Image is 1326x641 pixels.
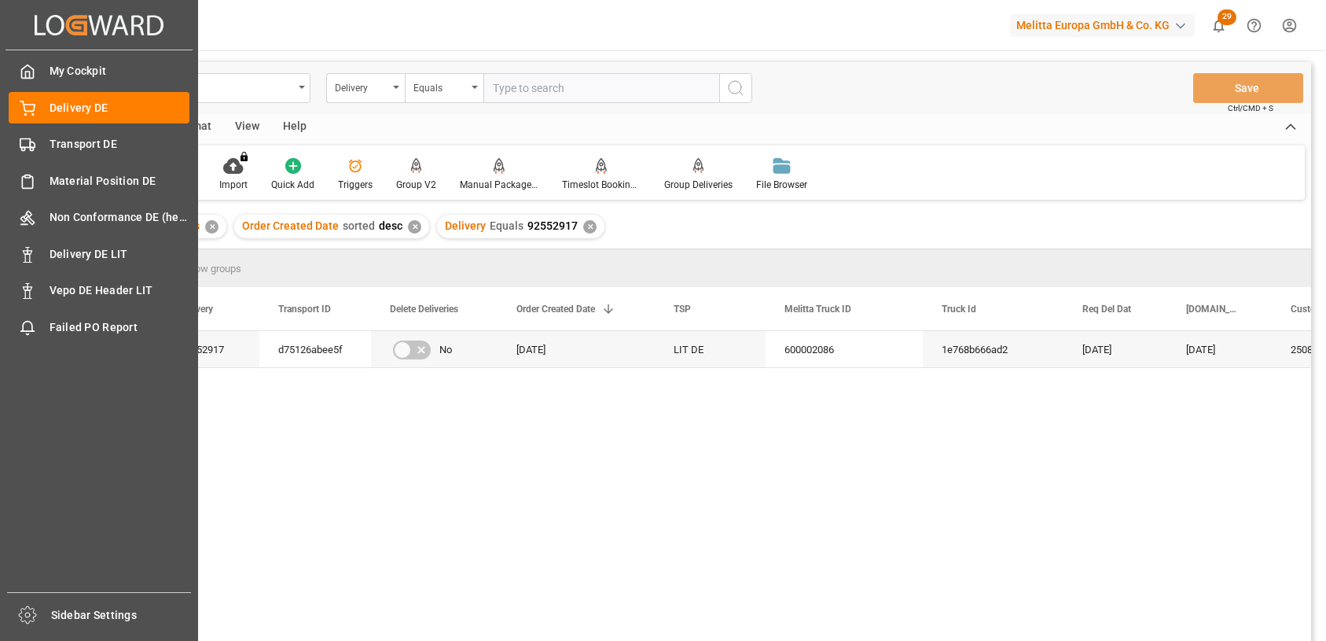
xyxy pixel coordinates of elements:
[562,178,641,192] div: Timeslot Booking Report
[50,173,190,190] span: Material Position DE
[1010,14,1195,37] div: Melitta Europa GmbH & Co. KG
[460,178,538,192] div: Manual Package TypeDetermination
[326,73,405,103] button: open menu
[719,73,752,103] button: search button
[50,63,190,79] span: My Cockpit
[1228,102,1273,114] span: Ctrl/CMD + S
[674,304,691,315] span: TSP
[51,607,192,624] span: Sidebar Settings
[9,275,189,306] a: Vepo DE Header LIT
[390,304,458,315] span: Delete Deliveries
[396,178,436,192] div: Group V2
[278,304,331,315] span: Transport ID
[9,311,189,342] a: Failed PO Report
[259,331,371,367] div: d75126abee5f
[413,77,467,95] div: Equals
[1201,8,1236,43] button: show 29 new notifications
[664,178,733,192] div: Group Deliveries
[9,238,189,269] a: Delivery DE LIT
[223,114,271,141] div: View
[516,304,595,315] span: Order Created Date
[483,73,719,103] input: Type to search
[1236,8,1272,43] button: Help Center
[9,129,189,160] a: Transport DE
[784,304,851,315] span: Melitta Truck ID
[1218,9,1236,25] span: 29
[242,219,339,232] span: Order Created Date
[161,331,259,367] div: 92552917
[445,219,486,232] span: Delivery
[1082,304,1131,315] span: Req Del Dat
[9,165,189,196] a: Material Position DE
[756,178,807,192] div: File Browser
[923,331,1063,367] div: 1e768b666ad2
[50,282,190,299] span: Vepo DE Header LIT
[1010,10,1201,40] button: Melitta Europa GmbH & Co. KG
[50,319,190,336] span: Failed PO Report
[379,219,402,232] span: desc
[343,219,375,232] span: sorted
[9,56,189,87] a: My Cockpit
[490,219,523,232] span: Equals
[1063,331,1167,367] div: [DATE]
[271,114,318,141] div: Help
[439,332,452,368] span: No
[335,77,388,95] div: Delivery
[50,100,190,116] span: Delivery DE
[271,178,314,192] div: Quick Add
[1193,73,1303,103] button: Save
[9,92,189,123] a: Delivery DE
[405,73,483,103] button: open menu
[9,202,189,233] a: Non Conformance DE (header)
[942,304,976,315] span: Truck Id
[1186,304,1239,315] span: [DOMAIN_NAME] Dat
[766,331,923,367] div: 600002086
[205,220,219,234] div: ✕
[408,220,421,234] div: ✕
[1167,331,1272,367] div: [DATE]
[338,178,373,192] div: Triggers
[50,246,190,263] span: Delivery DE LIT
[583,220,597,234] div: ✕
[655,331,766,367] div: LIT DE
[50,136,190,153] span: Transport DE
[50,209,190,226] span: Non Conformance DE (header)
[527,219,578,232] span: 92552917
[498,331,655,367] div: [DATE]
